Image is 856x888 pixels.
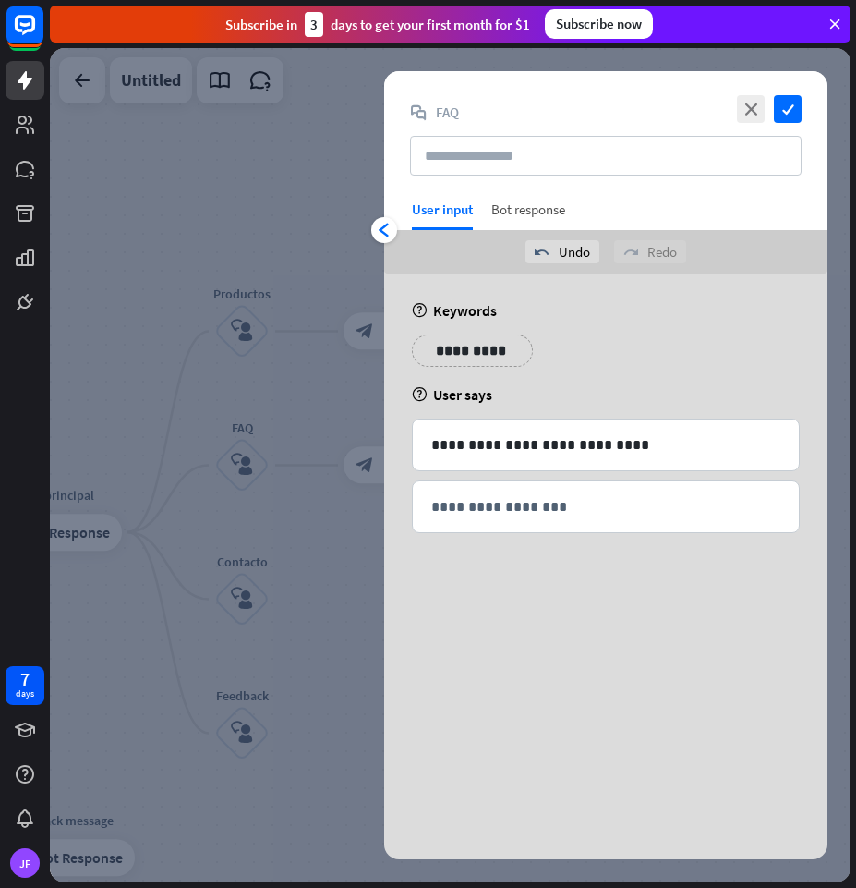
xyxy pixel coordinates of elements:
[491,201,565,230] div: Bot response
[10,848,40,878] div: JF
[412,303,428,318] i: help
[16,687,34,700] div: days
[410,104,427,121] i: block_faq
[525,240,599,263] div: Undo
[545,9,653,39] div: Subscribe now
[614,240,686,263] div: Redo
[225,12,530,37] div: Subscribe in days to get your first month for $1
[15,7,70,63] button: Open LiveChat chat widget
[6,666,44,705] a: 7 days
[305,12,323,37] div: 3
[412,301,800,320] div: Keywords
[412,387,428,402] i: help
[412,201,473,218] div: User input
[20,671,30,687] div: 7
[412,385,800,404] div: User says
[737,95,765,123] i: close
[623,245,638,260] i: redo
[535,245,549,260] i: undo
[774,95,802,123] i: check
[436,103,459,121] span: FAQ
[377,223,392,237] i: arrowhead_left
